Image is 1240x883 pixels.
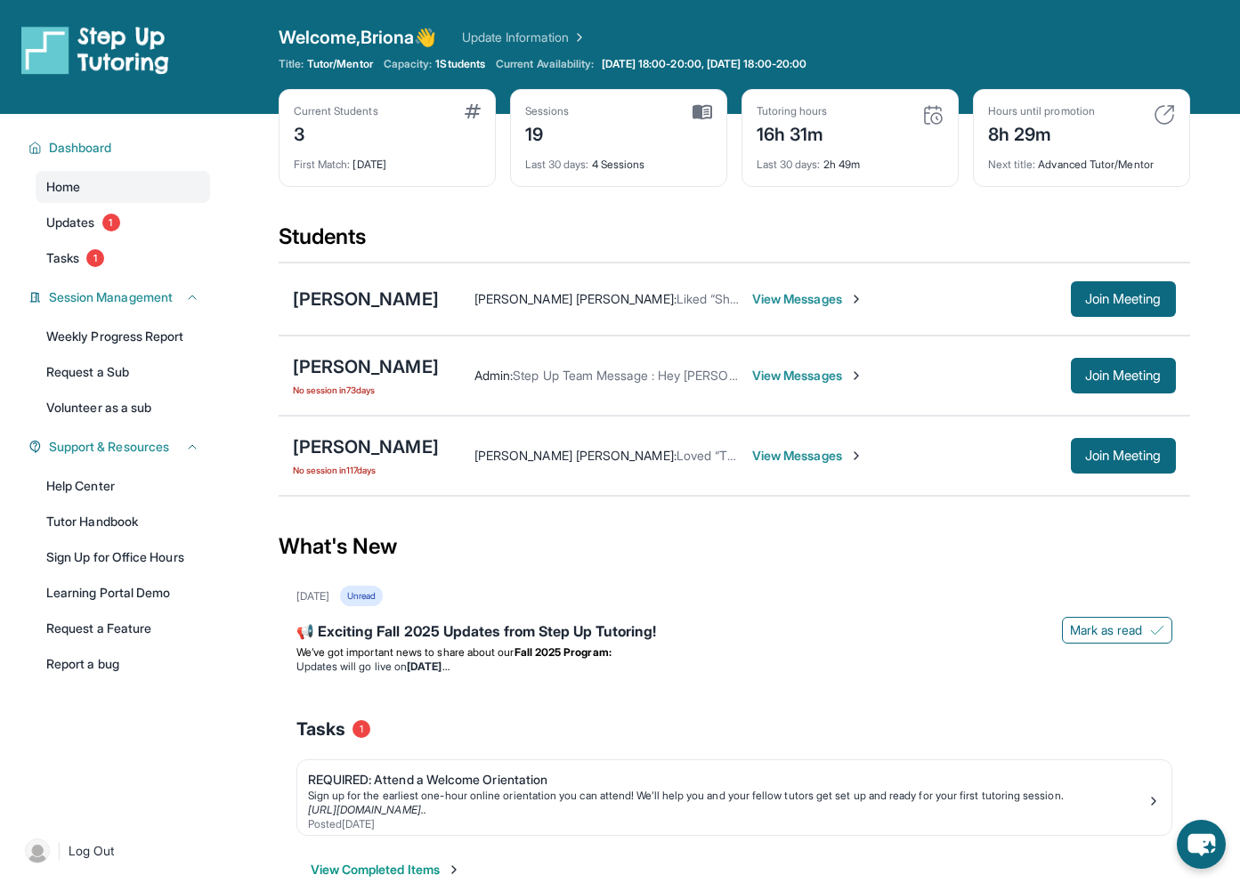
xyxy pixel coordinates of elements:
[21,25,169,75] img: logo
[42,438,199,456] button: Support & Resources
[569,28,587,46] img: Chevron Right
[18,831,210,871] a: |Log Out
[296,620,1172,645] div: 📢 Exciting Fall 2025 Updates from Step Up Tutoring!
[922,104,944,126] img: card
[36,648,210,680] a: Report a bug
[435,57,485,71] span: 1 Students
[849,369,863,383] img: Chevron-Right
[294,118,378,147] div: 3
[36,207,210,239] a: Updates1
[308,771,1147,789] div: REQUIRED: Attend a Welcome Orientation
[757,158,821,171] span: Last 30 days :
[307,57,373,71] span: Tutor/Mentor
[1085,370,1162,381] span: Join Meeting
[36,541,210,573] a: Sign Up for Office Hours
[525,158,589,171] span: Last 30 days :
[462,28,587,46] a: Update Information
[46,178,80,196] span: Home
[407,660,449,673] strong: [DATE]
[293,463,439,477] span: No session in 117 days
[294,158,351,171] span: First Match :
[1154,104,1175,126] img: card
[340,586,383,606] div: Unread
[677,291,906,306] span: Liked “She's connecting if is not too late”
[293,354,439,379] div: [PERSON_NAME]
[474,368,513,383] span: Admin :
[279,57,304,71] span: Title:
[293,383,439,397] span: No session in 73 days
[988,158,1036,171] span: Next title :
[525,104,570,118] div: Sessions
[515,645,612,659] strong: Fall 2025 Program:
[752,447,863,465] span: View Messages
[42,288,199,306] button: Session Management
[311,861,461,879] button: View Completed Items
[296,660,1172,674] li: Updates will go live on
[42,139,199,157] button: Dashboard
[353,720,370,738] span: 1
[308,803,426,816] a: [URL][DOMAIN_NAME]..
[294,147,481,172] div: [DATE]
[1070,621,1143,639] span: Mark as read
[86,249,104,267] span: 1
[677,448,832,463] span: Loved “Thank you, you too”
[1071,438,1176,474] button: Join Meeting
[57,840,61,862] span: |
[1071,281,1176,317] button: Join Meeting
[36,356,210,388] a: Request a Sub
[297,760,1171,835] a: REQUIRED: Attend a Welcome OrientationSign up for the earliest one-hour online orientation you ca...
[849,292,863,306] img: Chevron-Right
[46,249,79,267] span: Tasks
[1062,617,1172,644] button: Mark as read
[36,577,210,609] a: Learning Portal Demo
[25,838,50,863] img: user-img
[849,449,863,463] img: Chevron-Right
[602,57,807,71] span: [DATE] 18:00-20:00, [DATE] 18:00-20:00
[36,320,210,352] a: Weekly Progress Report
[496,57,594,71] span: Current Availability:
[693,104,712,120] img: card
[474,291,677,306] span: [PERSON_NAME] [PERSON_NAME] :
[36,470,210,502] a: Help Center
[1085,450,1162,461] span: Join Meeting
[279,507,1190,586] div: What's New
[69,842,115,860] span: Log Out
[525,147,712,172] div: 4 Sessions
[294,104,378,118] div: Current Students
[308,817,1147,831] div: Posted [DATE]
[36,392,210,424] a: Volunteer as a sub
[296,645,515,659] span: We’ve got important news to share about our
[279,223,1190,262] div: Students
[102,214,120,231] span: 1
[36,506,210,538] a: Tutor Handbook
[49,288,173,306] span: Session Management
[279,25,437,50] span: Welcome, Briona 👋
[1177,820,1226,869] button: chat-button
[474,448,677,463] span: [PERSON_NAME] [PERSON_NAME] :
[598,57,811,71] a: [DATE] 18:00-20:00, [DATE] 18:00-20:00
[752,367,863,385] span: View Messages
[384,57,433,71] span: Capacity:
[36,242,210,274] a: Tasks1
[1150,623,1164,637] img: Mark as read
[988,104,1095,118] div: Hours until promotion
[36,171,210,203] a: Home
[36,612,210,644] a: Request a Feature
[49,438,169,456] span: Support & Resources
[293,287,439,312] div: [PERSON_NAME]
[757,118,828,147] div: 16h 31m
[296,589,329,604] div: [DATE]
[525,118,570,147] div: 19
[296,717,345,741] span: Tasks
[757,104,828,118] div: Tutoring hours
[465,104,481,118] img: card
[757,147,944,172] div: 2h 49m
[308,789,1147,803] div: Sign up for the earliest one-hour online orientation you can attend! We’ll help you and your fell...
[1085,294,1162,304] span: Join Meeting
[752,290,863,308] span: View Messages
[293,434,439,459] div: [PERSON_NAME]
[49,139,112,157] span: Dashboard
[988,147,1175,172] div: Advanced Tutor/Mentor
[46,214,95,231] span: Updates
[988,118,1095,147] div: 8h 29m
